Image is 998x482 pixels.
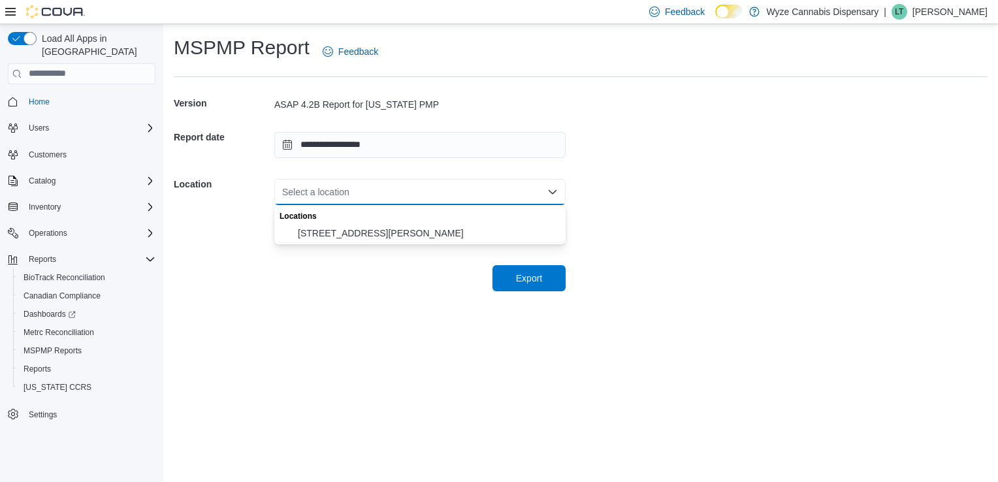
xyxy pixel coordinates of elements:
button: Inventory [3,198,161,216]
nav: Complex example [8,87,155,458]
p: | [884,4,886,20]
a: Settings [24,407,62,423]
span: Operations [29,228,67,238]
div: Lucas Todd [892,4,907,20]
span: Dashboards [18,306,155,322]
span: Settings [29,410,57,420]
button: Customers [3,145,161,164]
span: Customers [29,150,67,160]
div: Locations [274,205,566,224]
span: Inventory [29,202,61,212]
span: Home [29,97,50,107]
span: Home [24,93,155,110]
span: [US_STATE] CCRS [24,382,91,393]
button: Settings [3,404,161,423]
span: MSPMP Reports [24,345,82,356]
span: Reports [18,361,155,377]
a: Feedback [317,39,383,65]
span: Users [29,123,49,133]
span: Canadian Compliance [18,288,155,304]
span: Customers [24,146,155,163]
span: BioTrack Reconciliation [24,272,105,283]
span: Catalog [29,176,56,186]
button: Home [3,92,161,111]
input: Press the down key to open a popover containing a calendar. [274,132,566,158]
button: Catalog [24,173,61,189]
button: Catalog [3,172,161,190]
a: Metrc Reconciliation [18,325,99,340]
button: MSPMP Reports [13,342,161,360]
button: 2300 S Harper Road [274,224,566,243]
span: Metrc Reconciliation [18,325,155,340]
button: Users [3,119,161,137]
span: Reports [24,364,51,374]
input: Accessible screen reader label [282,184,283,200]
span: Export [516,272,542,285]
span: Feedback [338,45,378,58]
a: Customers [24,147,72,163]
div: Choose from the following options [274,205,566,243]
span: [STREET_ADDRESS][PERSON_NAME] [298,227,558,240]
span: Catalog [24,173,155,189]
button: Reports [24,251,61,267]
button: BioTrack Reconciliation [13,268,161,287]
span: Inventory [24,199,155,215]
button: [US_STATE] CCRS [13,378,161,396]
a: BioTrack Reconciliation [18,270,110,285]
p: Wyze Cannabis Dispensary [766,4,878,20]
div: ASAP 4.2B Report for [US_STATE] PMP [274,98,566,111]
h5: Version [174,90,272,116]
a: Canadian Compliance [18,288,106,304]
button: Reports [3,250,161,268]
button: Metrc Reconciliation [13,323,161,342]
h1: MSPMP Report [174,35,310,61]
a: MSPMP Reports [18,343,87,359]
button: Inventory [24,199,66,215]
button: Users [24,120,54,136]
button: Operations [24,225,72,241]
button: Export [492,265,566,291]
span: Dark Mode [715,18,716,19]
span: Load All Apps in [GEOGRAPHIC_DATA] [37,32,155,58]
span: Dashboards [24,309,76,319]
a: Dashboards [18,306,81,322]
span: Washington CCRS [18,379,155,395]
a: Dashboards [13,305,161,323]
a: Home [24,94,55,110]
span: Canadian Compliance [24,291,101,301]
span: Operations [24,225,155,241]
img: Cova [26,5,85,18]
p: [PERSON_NAME] [912,4,988,20]
button: Canadian Compliance [13,287,161,305]
span: BioTrack Reconciliation [18,270,155,285]
span: Reports [29,254,56,265]
span: LT [895,4,903,20]
button: Reports [13,360,161,378]
a: [US_STATE] CCRS [18,379,97,395]
span: Settings [24,406,155,422]
span: Feedback [665,5,705,18]
h5: Report date [174,124,272,150]
span: Reports [24,251,155,267]
span: Metrc Reconciliation [24,327,94,338]
a: Reports [18,361,56,377]
h5: Location [174,171,272,197]
input: Dark Mode [715,5,743,18]
button: Close list of options [547,187,558,197]
span: MSPMP Reports [18,343,155,359]
span: Users [24,120,155,136]
button: Operations [3,224,161,242]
